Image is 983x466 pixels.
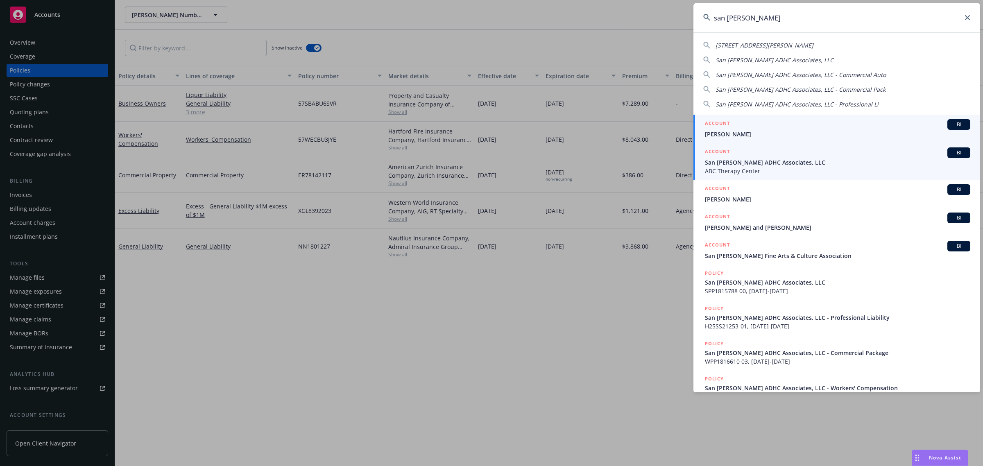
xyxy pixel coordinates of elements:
[705,269,724,277] h5: POLICY
[705,384,970,392] span: San [PERSON_NAME] ADHC Associates, LLC - Workers' Compensation
[705,119,730,129] h5: ACCOUNT
[705,278,970,287] span: San [PERSON_NAME] ADHC Associates, LLC
[951,214,967,222] span: BI
[705,130,970,138] span: [PERSON_NAME]
[912,450,968,466] button: Nova Assist
[705,213,730,222] h5: ACCOUNT
[705,195,970,204] span: [PERSON_NAME]
[693,335,980,370] a: POLICYSan [PERSON_NAME] ADHC Associates, LLC - Commercial PackageWPP1816610 03, [DATE]-[DATE]
[951,186,967,193] span: BI
[693,265,980,300] a: POLICYSan [PERSON_NAME] ADHC Associates, LLCSPP1815788 00, [DATE]-[DATE]
[705,184,730,194] h5: ACCOUNT
[951,242,967,250] span: BI
[716,71,886,79] span: San [PERSON_NAME] ADHC Associates, LLC - Commercial Auto
[912,450,922,466] div: Drag to move
[716,86,886,93] span: San [PERSON_NAME] ADHC Associates, LLC - Commercial Pack
[929,454,961,461] span: Nova Assist
[705,375,724,383] h5: POLICY
[693,115,980,143] a: ACCOUNTBI[PERSON_NAME]
[693,300,980,335] a: POLICYSan [PERSON_NAME] ADHC Associates, LLC - Professional LiabilityH25SS21253-01, [DATE]-[DATE]
[951,149,967,156] span: BI
[705,241,730,251] h5: ACCOUNT
[693,143,980,180] a: ACCOUNTBISan [PERSON_NAME] ADHC Associates, LLCABC Therapy Center
[705,167,970,175] span: ABC Therapy Center
[705,348,970,357] span: San [PERSON_NAME] ADHC Associates, LLC - Commercial Package
[705,322,970,330] span: H25SS21253-01, [DATE]-[DATE]
[705,223,970,232] span: [PERSON_NAME] and [PERSON_NAME]
[705,147,730,157] h5: ACCOUNT
[693,3,980,32] input: Search...
[693,370,980,405] a: POLICYSan [PERSON_NAME] ADHC Associates, LLC - Workers' Compensation
[693,208,980,236] a: ACCOUNTBI[PERSON_NAME] and [PERSON_NAME]
[705,339,724,348] h5: POLICY
[705,287,970,295] span: SPP1815788 00, [DATE]-[DATE]
[693,180,980,208] a: ACCOUNTBI[PERSON_NAME]
[705,313,970,322] span: San [PERSON_NAME] ADHC Associates, LLC - Professional Liability
[705,158,970,167] span: San [PERSON_NAME] ADHC Associates, LLC
[716,56,834,64] span: San [PERSON_NAME] ADHC Associates, LLC
[716,41,813,49] span: [STREET_ADDRESS][PERSON_NAME]
[705,251,970,260] span: San [PERSON_NAME] Fine Arts & Culture Association
[693,236,980,265] a: ACCOUNTBISan [PERSON_NAME] Fine Arts & Culture Association
[705,304,724,312] h5: POLICY
[951,121,967,128] span: BI
[716,100,879,108] span: San [PERSON_NAME] ADHC Associates, LLC - Professional Li
[705,357,970,366] span: WPP1816610 03, [DATE]-[DATE]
